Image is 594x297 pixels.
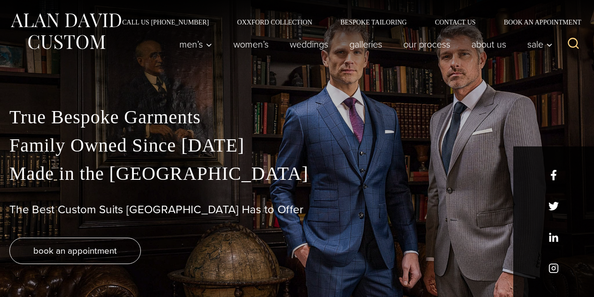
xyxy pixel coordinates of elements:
[108,19,585,25] nav: Secondary Navigation
[326,19,421,25] a: Bespoke Tailoring
[169,35,558,54] nav: Primary Navigation
[223,35,279,54] a: Women’s
[223,19,326,25] a: Oxxford Collection
[33,244,117,257] span: book an appointment
[9,103,585,188] p: True Bespoke Garments Family Owned Since [DATE] Made in the [GEOGRAPHIC_DATA]
[9,10,122,52] img: Alan David Custom
[9,238,141,264] a: book an appointment
[490,19,585,25] a: Book an Appointment
[108,19,223,25] a: Call Us [PHONE_NUMBER]
[279,35,339,54] a: weddings
[461,35,517,54] a: About Us
[339,35,393,54] a: Galleries
[393,35,461,54] a: Our Process
[421,19,490,25] a: Contact Us
[527,40,553,49] span: Sale
[179,40,212,49] span: Men’s
[562,33,585,56] button: View Search Form
[9,203,585,217] h1: The Best Custom Suits [GEOGRAPHIC_DATA] Has to Offer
